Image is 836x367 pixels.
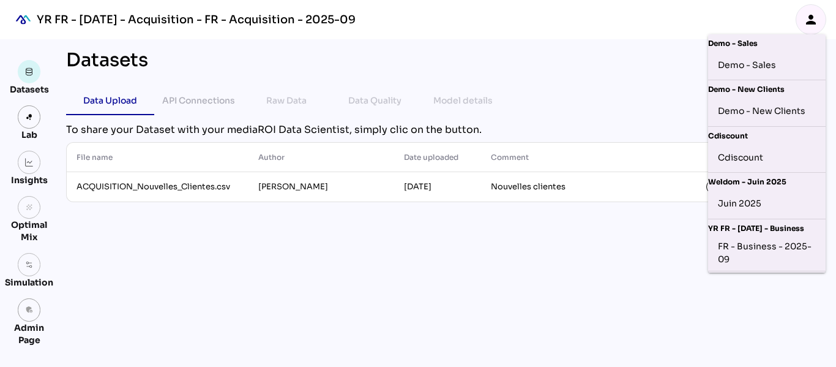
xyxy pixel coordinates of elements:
div: Cdiscount [718,148,816,167]
i: grain [25,203,34,212]
img: graph.svg [25,158,34,167]
div: API Connections [162,93,235,108]
th: Actions [663,143,808,172]
div: FR - Business - 2025-09 [718,240,816,266]
div: Model details [433,93,493,108]
th: Date uploaded [394,143,482,172]
td: [PERSON_NAME] [248,172,394,202]
div: Data Quality [348,93,401,108]
div: Insights [11,174,48,186]
div: To share your Dataset with your mediaROI Data Scientist, simply clic on the button. [66,123,809,137]
div: mediaROI [10,6,37,33]
div: Weldom - Juin 2025 [708,173,826,189]
div: Cdiscount [708,127,826,143]
div: Datasets [66,49,148,71]
div: Demo - New Clients [718,102,816,121]
div: Data Upload [83,93,137,108]
div: Simulation [5,276,53,289]
div: Datasets [10,83,49,96]
td: [DATE] [394,172,482,202]
div: Optimal Mix [5,219,53,243]
i: person [804,12,818,27]
img: lab.svg [25,113,34,121]
i: admin_panel_settings [25,306,34,314]
div: Juin 2025 [718,194,816,214]
div: Demo - Sales [718,55,816,75]
div: Raw Data [266,93,307,108]
th: Comment [481,143,663,172]
td: ACQUISITION_Nouvelles_Clientes.csv [67,172,248,202]
th: Author [248,143,394,172]
th: File name [67,143,248,172]
img: data.svg [25,67,34,76]
div: YR FR - [DATE] - Business [708,219,826,235]
div: Lab [16,129,43,141]
div: YR FR - [DATE] - Acquisition - FR - Acquisition - 2025-09 [37,12,356,27]
div: Admin Page [5,322,53,346]
div: Demo - Sales [708,34,826,50]
div: Demo - New Clients [708,80,826,96]
img: settings.svg [25,260,34,269]
td: Nouvelles clientes [481,172,663,202]
div: YR FR - [DATE] - Acquisition [708,271,826,287]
